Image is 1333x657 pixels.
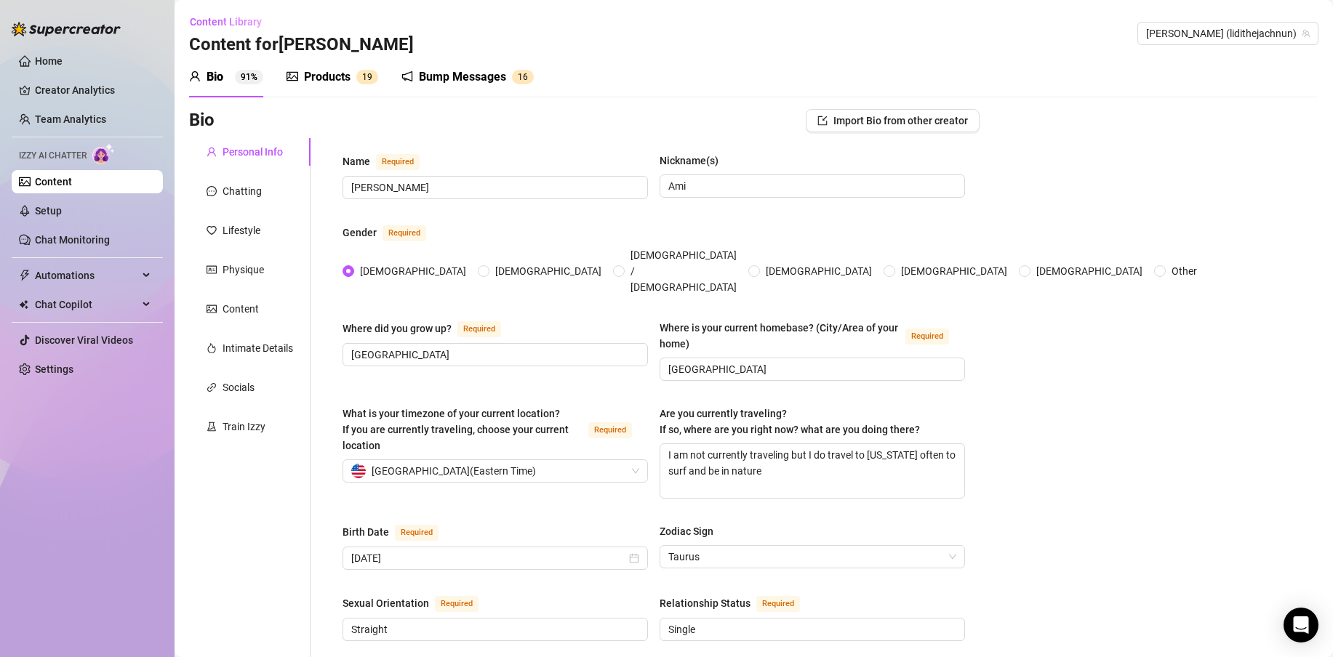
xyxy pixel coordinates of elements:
span: [DEMOGRAPHIC_DATA] [489,263,607,279]
a: Team Analytics [35,113,106,125]
a: Creator Analytics [35,78,151,102]
span: Automations [35,264,138,287]
div: Name [343,153,370,169]
label: Gender [343,224,442,241]
input: Nickname(s) [668,178,953,194]
label: Zodiac Sign [660,523,724,539]
h3: Bio [189,109,215,132]
sup: 19 [356,70,378,84]
span: [DEMOGRAPHIC_DATA] [354,263,472,279]
span: What is your timezone of your current location? If you are currently traveling, choose your curre... [343,408,569,451]
span: close-circle [629,553,639,563]
div: Content [223,301,259,317]
span: thunderbolt [19,270,31,281]
span: heart [207,225,217,235]
label: Where did you grow up? [343,320,517,337]
span: idcard [207,265,217,275]
span: user [189,70,201,82]
span: 9 [367,72,372,82]
div: Zodiac Sign [660,523,713,539]
span: notification [401,70,413,82]
input: Name [351,180,636,196]
img: us [351,464,366,478]
span: [DEMOGRAPHIC_DATA] / [DEMOGRAPHIC_DATA] [625,247,742,295]
span: Required [588,422,632,438]
span: fire [207,343,217,353]
div: Products [304,68,351,86]
span: 6 [523,72,528,82]
span: 1 [518,72,523,82]
span: picture [207,304,217,314]
span: [DEMOGRAPHIC_DATA] [1030,263,1148,279]
label: Nickname(s) [660,153,729,169]
button: Import Bio from other creator [806,109,980,132]
div: Chatting [223,183,262,199]
span: 1 [362,72,367,82]
span: Content Library [190,16,262,28]
a: Setup [35,205,62,217]
div: Socials [223,379,255,395]
span: [GEOGRAPHIC_DATA] ( Eastern Time ) [372,460,536,482]
sup: 91% [235,70,263,84]
div: Lifestyle [223,222,260,238]
span: Required [457,321,501,337]
span: picture [287,70,298,82]
span: Required [756,596,800,612]
span: Izzy AI Chatter [19,149,87,163]
span: Required [435,596,479,612]
a: Settings [35,363,73,375]
span: Required [905,328,949,344]
span: Import Bio from other creator [833,115,968,126]
span: Are you currently traveling? If so, where are you right now? what are you doing there? [660,408,920,435]
span: Chat Copilot [35,293,138,316]
div: Intimate Details [223,340,293,356]
span: Other [1166,263,1203,279]
input: Where did you grow up? [351,347,636,363]
div: Train Izzy [223,419,265,435]
span: team [1302,29,1310,38]
button: Content Library [189,10,273,33]
span: import [817,116,828,126]
span: experiment [207,422,217,432]
a: Home [35,55,63,67]
label: Relationship Status [660,594,816,612]
input: Birth Date [351,550,626,566]
div: Physique [223,262,264,278]
div: Bio [207,68,223,86]
input: Relationship Status [668,621,953,637]
div: Open Intercom Messenger [1284,608,1318,642]
div: Birth Date [343,524,389,540]
div: Personal Info [223,144,283,160]
span: user [207,147,217,157]
span: Required [376,154,420,170]
input: Where is your current homebase? (City/Area of your home) [668,361,953,377]
a: Content [35,176,72,188]
span: [DEMOGRAPHIC_DATA] [895,263,1013,279]
div: Where did you grow up? [343,321,452,336]
span: link [207,382,217,392]
label: Sexual Orientation [343,594,495,612]
sup: 16 [512,70,534,84]
span: [DEMOGRAPHIC_DATA] [760,263,878,279]
textarea: I am not currently traveling but I do travel to [US_STATE] often to surf and be in nature [660,444,964,498]
img: AI Chatter [92,143,115,164]
a: Chat Monitoring [35,234,110,246]
div: Bump Messages [419,68,506,86]
span: Required [395,525,439,541]
img: Chat Copilot [19,299,28,310]
div: Where is your current homebase? (City/Area of your home) [660,320,900,352]
label: Where is your current homebase? (City/Area of your home) [660,320,965,352]
img: logo-BBDzfeDw.svg [12,22,121,36]
span: Taurus [668,546,956,568]
span: message [207,186,217,196]
h3: Content for [PERSON_NAME] [189,33,414,57]
span: Amanda (lidithejachnun) [1146,23,1310,44]
div: Gender [343,225,377,241]
input: Sexual Orientation [351,621,636,637]
label: Name [343,153,436,170]
div: Nickname(s) [660,153,718,169]
label: Birth Date [343,523,455,541]
a: Discover Viral Videos [35,334,133,346]
span: Required [383,225,426,241]
div: Relationship Status [660,595,750,611]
